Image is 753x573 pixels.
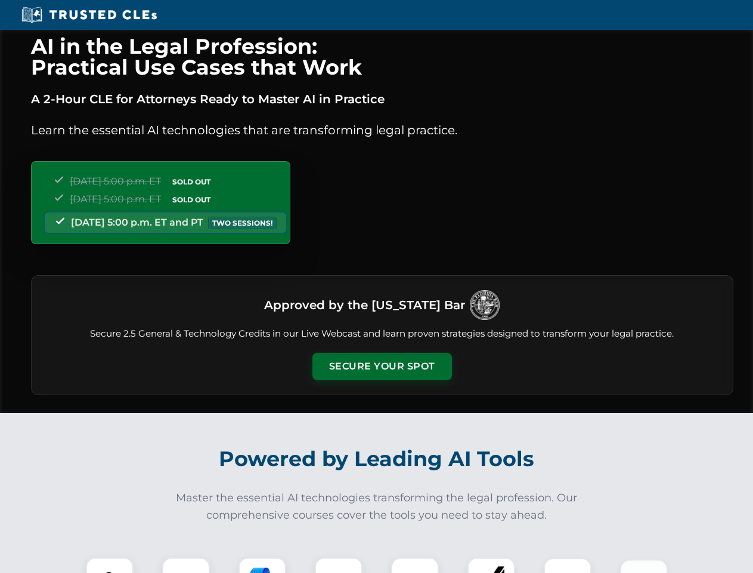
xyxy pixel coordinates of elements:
h1: AI in the Legal Profession: Practical Use Cases that Work [31,36,733,78]
span: [DATE] 5:00 p.m. ET [70,193,161,205]
span: [DATE] 5:00 p.m. ET [70,175,161,187]
h3: Approved by the [US_STATE] Bar [264,294,465,316]
p: A 2-Hour CLE for Attorneys Ready to Master AI in Practice [31,90,733,109]
img: Trusted CLEs [18,6,160,24]
h2: Powered by Leading AI Tools [47,438,707,480]
p: Master the essential AI technologies transforming the legal profession. Our comprehensive courses... [168,489,585,524]
span: SOLD OUT [168,193,215,206]
p: Secure 2.5 General & Technology Credits in our Live Webcast and learn proven strategies designed ... [46,327,718,341]
span: SOLD OUT [168,175,215,188]
p: Learn the essential AI technologies that are transforming legal practice. [31,121,733,140]
button: Secure Your Spot [312,353,452,380]
img: Logo [470,290,500,320]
